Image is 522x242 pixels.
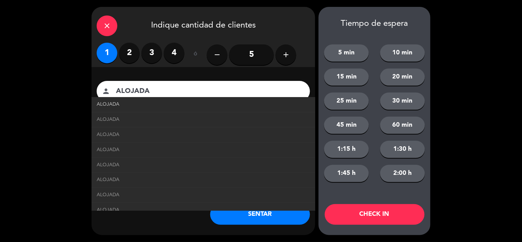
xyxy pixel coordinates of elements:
[380,44,425,62] button: 10 min
[319,19,430,29] div: Tiempo de espera
[380,93,425,110] button: 30 min
[325,204,425,225] button: CHECK IN
[97,101,119,108] span: ALOJADA
[207,44,227,65] button: remove
[213,51,221,59] i: remove
[115,85,301,97] input: Nombre del cliente
[380,117,425,134] button: 60 min
[324,93,369,110] button: 25 min
[97,116,119,124] span: ALOJADA
[380,165,425,182] button: 2:00 h
[97,206,119,214] span: ALOJADA
[97,161,119,169] span: ALOJADA
[184,43,207,67] div: ó
[324,44,369,62] button: 5 min
[92,7,315,43] div: Indique cantidad de clientes
[119,43,140,63] label: 2
[97,176,119,184] span: ALOJADA
[276,44,296,65] button: add
[282,51,290,59] i: add
[210,204,310,225] button: SENTAR
[324,165,369,182] button: 1:45 h
[324,117,369,134] button: 45 min
[324,141,369,158] button: 1:15 h
[97,43,117,63] label: 1
[164,43,184,63] label: 4
[102,87,110,95] i: person
[97,131,119,139] span: ALOJADA
[380,141,425,158] button: 1:30 h
[103,22,111,30] i: close
[97,146,119,154] span: ALOJADA
[97,191,119,199] span: ALOJADA
[324,69,369,86] button: 15 min
[141,43,162,63] label: 3
[380,69,425,86] button: 20 min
